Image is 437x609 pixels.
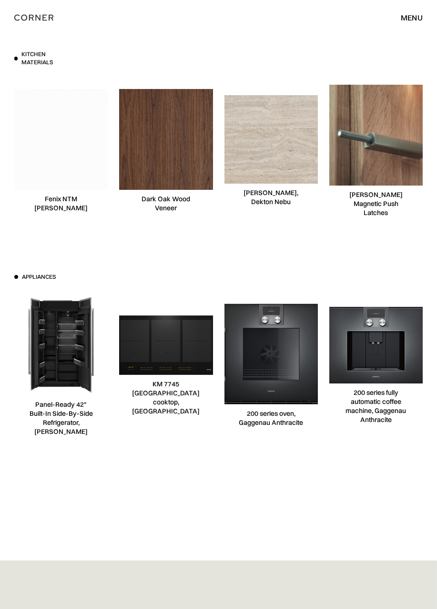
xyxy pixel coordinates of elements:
div: [PERSON_NAME] Magnetic Push Latches [344,190,408,217]
a: home [14,11,106,24]
div: Panel-Ready 42" Built-In Side-By-Side Refrigerator, [PERSON_NAME] [29,400,93,436]
div: 200 series fully automatic coffee machine, Gaggenau Anthracite [344,388,408,424]
div: Fenix NTM [PERSON_NAME] [29,195,93,213]
div: Dark Oak Wood Veneer [133,195,198,213]
div: KM 7745 [GEOGRAPHIC_DATA] cooktop, [GEOGRAPHIC_DATA] [132,380,200,416]
div: menu [391,10,423,26]
div: menu [401,14,423,21]
div: 200 series oven, Gaggenau Anthracite [239,409,304,427]
h3: Kitchen materials [21,50,73,66]
div: [PERSON_NAME], Dekton Nebu [239,188,304,206]
h3: Appliances [22,273,56,281]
